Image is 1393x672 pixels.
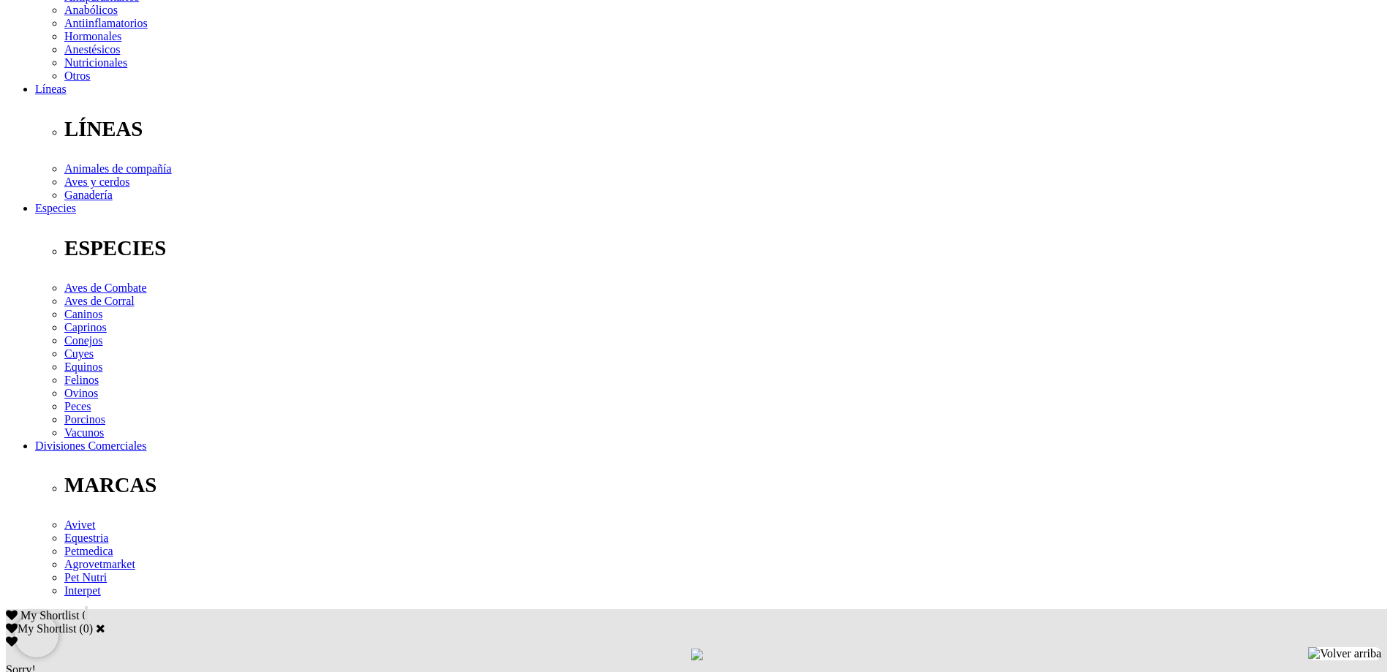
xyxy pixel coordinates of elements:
[64,189,113,201] a: Ganadería
[64,532,108,544] a: Equestria
[64,117,1387,141] p: LÍNEAS
[64,334,102,347] a: Conejos
[20,609,79,622] span: My Shortlist
[64,295,135,307] a: Aves de Corral
[79,622,93,635] span: ( )
[82,609,88,622] span: 0
[64,518,95,531] a: Avivet
[35,439,146,452] a: Divisiones Comerciales
[96,622,105,634] a: Cerrar
[35,83,67,95] a: Líneas
[64,30,121,42] a: Hormonales
[64,17,148,29] a: Antiinflamatorios
[64,387,98,399] a: Ovinos
[64,584,101,597] a: Interpet
[64,545,113,557] a: Petmedica
[64,69,91,82] a: Otros
[64,360,102,373] a: Equinos
[64,4,118,16] a: Anabólicos
[64,321,107,333] a: Caprinos
[64,175,129,188] a: Aves y cerdos
[64,473,1387,497] p: MARCAS
[64,282,147,294] a: Aves de Combate
[64,558,135,570] a: Agrovetmarket
[64,236,1387,260] p: ESPECIES
[15,614,58,657] iframe: Brevo live chat
[64,56,127,69] a: Nutricionales
[1308,647,1381,660] img: Volver arriba
[64,162,172,175] a: Animales de compañía
[64,347,94,360] a: Cuyes
[6,622,76,635] label: My Shortlist
[691,649,703,660] img: loading.gif
[64,308,102,320] a: Caninos
[64,571,107,584] a: Pet Nutri
[64,413,105,426] a: Porcinos
[64,374,99,386] a: Felinos
[83,622,89,635] label: 0
[64,426,104,439] a: Vacunos
[64,43,120,56] a: Anestésicos
[64,400,91,412] a: Peces
[35,202,76,214] a: Especies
